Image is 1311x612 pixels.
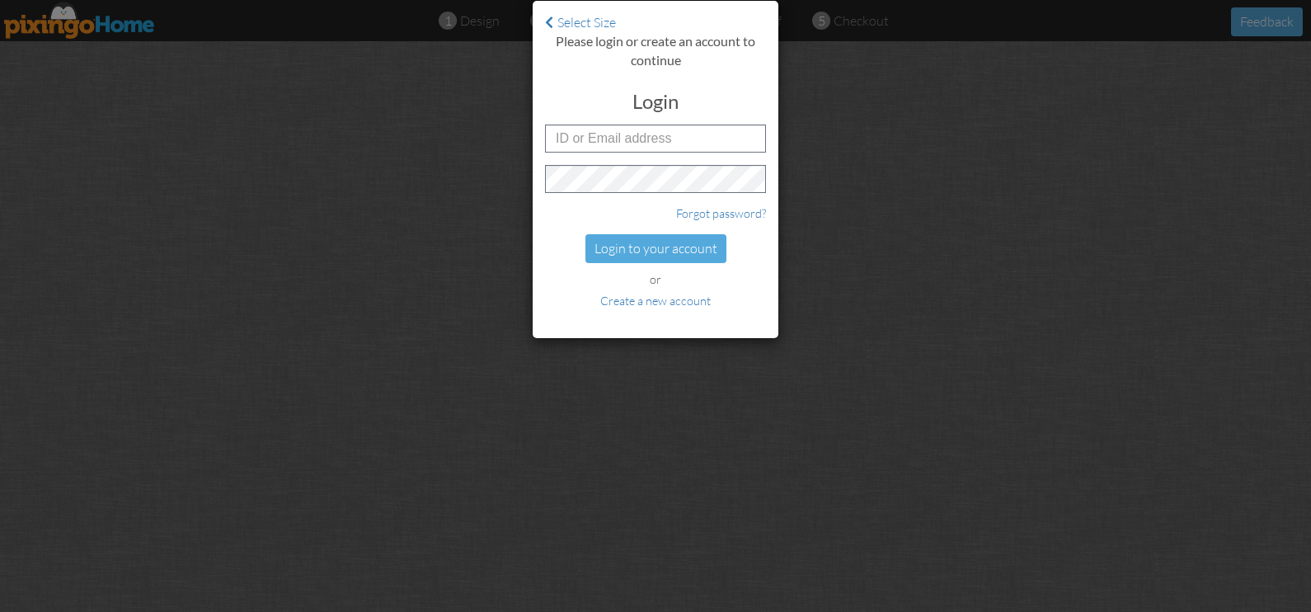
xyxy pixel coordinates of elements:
strong: Please login or create an account to continue [556,33,755,68]
div: or [545,271,766,289]
div: Login to your account [585,234,726,263]
a: Create a new account [600,294,711,308]
input: ID or Email address [545,125,766,153]
a: Forgot password? [676,206,766,220]
a: Select Size [545,14,616,31]
h3: Login [545,91,766,112]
